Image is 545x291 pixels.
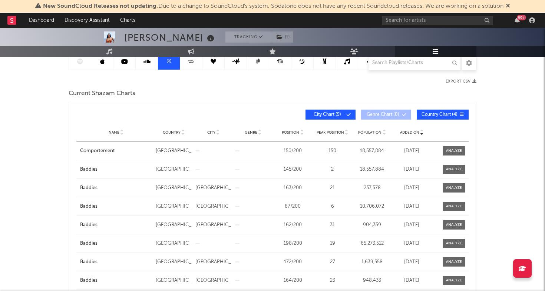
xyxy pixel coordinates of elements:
div: [GEOGRAPHIC_DATA] [195,203,231,210]
div: 23 [314,277,350,284]
a: Charts [115,13,141,28]
a: Baddies [80,203,152,210]
div: [DATE] [394,166,430,173]
div: [GEOGRAPHIC_DATA] [156,166,192,173]
span: Current Shazam Charts [69,89,135,98]
span: Genre [245,130,257,135]
div: 162 / 200 [275,221,311,229]
div: 198 / 200 [275,240,311,247]
button: City Chart(5) [305,110,356,120]
div: [GEOGRAPHIC_DATA] [156,277,192,284]
div: [DATE] [394,184,430,192]
div: [GEOGRAPHIC_DATA] [195,184,231,192]
div: 1,639,558 [354,258,390,266]
span: City Chart ( 5 ) [310,113,344,117]
div: 18,557,884 [354,166,390,173]
div: 65,273,512 [354,240,390,247]
div: 6 [314,203,350,210]
div: [GEOGRAPHIC_DATA] [156,221,192,229]
span: City [207,130,215,135]
div: 172 / 200 [275,258,311,266]
a: Comportement [80,147,152,155]
button: (1) [272,31,293,43]
div: 163 / 200 [275,184,311,192]
div: 150 [314,147,350,155]
div: 237,578 [354,184,390,192]
div: [GEOGRAPHIC_DATA] [195,258,231,266]
div: 150 / 200 [275,147,311,155]
div: 18,557,884 [354,147,390,155]
div: [DATE] [394,258,430,266]
div: 948,433 [354,277,390,284]
input: Search for artists [382,16,493,25]
div: 99 + [517,15,526,20]
button: Genre Chart(0) [361,110,411,120]
span: Added On [400,130,419,135]
div: 31 [314,221,350,229]
span: Population [358,130,381,135]
span: Country [163,130,181,135]
div: [GEOGRAPHIC_DATA] [156,240,192,247]
a: Baddies [80,166,152,173]
a: Baddies [80,258,152,266]
div: [DATE] [394,240,430,247]
div: 2 [314,166,350,173]
span: Genre Chart ( 0 ) [366,113,400,117]
button: Export CSV [446,79,476,84]
div: 904,359 [354,221,390,229]
span: Dismiss [506,3,510,9]
div: 27 [314,258,350,266]
div: [GEOGRAPHIC_DATA] [156,203,192,210]
button: 99+ [515,17,520,23]
div: [DATE] [394,277,430,284]
span: Country Chart ( 4 ) [422,113,458,117]
a: Dashboard [24,13,59,28]
div: [GEOGRAPHIC_DATA] [156,258,192,266]
button: Tracking [225,31,272,43]
span: New SoundCloud Releases not updating [43,3,156,9]
div: [PERSON_NAME] [124,31,216,44]
div: 21 [314,184,350,192]
div: [GEOGRAPHIC_DATA] [156,184,192,192]
div: 10,706,072 [354,203,390,210]
a: Discovery Assistant [59,13,115,28]
input: Search Playlists/Charts [368,56,461,70]
span: Name [109,130,119,135]
div: [GEOGRAPHIC_DATA] [156,147,192,155]
div: 145 / 200 [275,166,311,173]
div: 87 / 200 [275,203,311,210]
button: Country Chart(4) [417,110,469,120]
a: Baddies [80,184,152,192]
div: [DATE] [394,147,430,155]
span: Position [282,130,299,135]
span: : Due to a change to SoundCloud's system, Sodatone does not have any recent Soundcloud releases. ... [43,3,503,9]
span: Peak Position [317,130,344,135]
div: 19 [314,240,350,247]
div: [GEOGRAPHIC_DATA] [195,277,231,284]
div: [GEOGRAPHIC_DATA] [195,221,231,229]
a: Baddies [80,240,152,247]
div: 164 / 200 [275,277,311,284]
a: Baddies [80,277,152,284]
div: [DATE] [394,203,430,210]
span: ( 1 ) [272,31,294,43]
a: Baddies [80,221,152,229]
div: [DATE] [394,221,430,229]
